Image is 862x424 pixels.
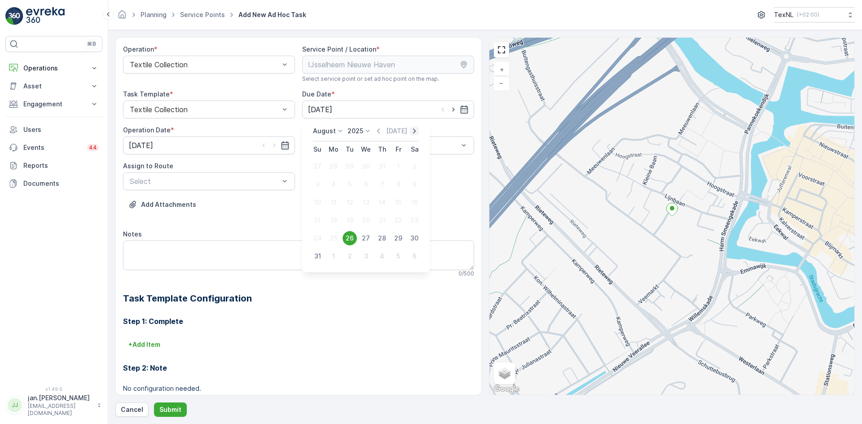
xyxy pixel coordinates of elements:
div: 20 [359,213,373,227]
button: Operations [5,59,102,77]
a: Users [5,121,102,139]
p: 0 / 500 [458,270,474,277]
button: Submit [154,402,187,417]
p: [EMAIL_ADDRESS][DOMAIN_NAME] [28,402,92,417]
div: 3 [310,177,325,192]
div: 2 [343,249,357,263]
span: − [499,79,504,87]
div: 13 [359,195,373,210]
label: Due Date [302,90,331,98]
div: 3 [359,249,373,263]
a: Zoom In [495,63,508,76]
p: jan.[PERSON_NAME] [28,393,92,402]
img: logo_light-DOdMpM7g.png [26,7,65,25]
span: Add New Ad Hoc Task [237,10,308,19]
div: 19 [343,213,357,227]
h2: Task Template Configuration [123,292,474,305]
div: 27 [310,159,325,174]
p: + Add Item [128,340,160,349]
button: TexNL(+02:00) [774,7,855,22]
p: Documents [23,179,99,188]
img: Google [492,383,521,395]
div: JJ [8,398,22,412]
div: 7 [375,177,389,192]
img: logo [5,7,23,25]
th: Thursday [374,141,390,157]
button: Asset [5,77,102,95]
label: Operation Date [123,126,171,134]
div: 28 [375,231,389,245]
div: 24 [310,231,325,245]
p: TexNL [774,10,793,19]
p: Events [23,143,82,152]
div: 23 [407,213,422,227]
label: Notes [123,230,142,238]
div: 1 [326,249,341,263]
a: Service Points [180,11,225,18]
label: Service Point / Location [302,45,376,53]
p: Users [23,125,99,134]
div: 16 [407,195,422,210]
p: August [313,127,336,136]
div: 14 [375,195,389,210]
p: ( +02:00 ) [797,11,819,18]
div: 4 [326,177,341,192]
div: 5 [343,177,357,192]
a: Events44 [5,139,102,157]
button: JJjan.[PERSON_NAME][EMAIL_ADDRESS][DOMAIN_NAME] [5,393,102,417]
div: 6 [407,249,422,263]
th: Saturday [406,141,422,157]
div: 21 [375,213,389,227]
th: Sunday [309,141,325,157]
button: Upload File [123,197,202,212]
div: 17 [310,213,325,227]
p: Submit [159,405,181,414]
button: +Add Item [123,337,166,352]
span: v 1.49.0 [5,386,102,392]
p: 44 [89,144,97,151]
div: 30 [407,231,422,245]
span: Select service point or set ad hoc point on the map. [302,75,439,83]
p: Select [130,176,279,187]
div: 30 [359,159,373,174]
div: 31 [375,159,389,174]
h3: Step 2: Note [123,363,474,373]
th: Wednesday [358,141,374,157]
div: 18 [326,213,341,227]
p: No configuration needed. [123,384,474,393]
div: 26 [343,231,357,245]
th: Friday [390,141,406,157]
div: 28 [326,159,341,174]
p: 2025 [347,127,363,136]
div: 10 [310,195,325,210]
span: + [500,66,504,73]
div: 27 [359,231,373,245]
div: 31 [310,249,325,263]
p: [DATE] [386,127,407,136]
div: 9 [407,177,422,192]
div: 29 [391,231,405,245]
a: Reports [5,157,102,175]
p: Asset [23,82,84,91]
p: Cancel [121,405,143,414]
p: Add Attachments [141,200,196,209]
th: Monday [325,141,342,157]
div: 15 [391,195,405,210]
a: View Fullscreen [495,43,508,57]
input: IJsselheem Nieuwe Haven [302,56,474,74]
div: 12 [343,195,357,210]
div: 8 [391,177,405,192]
a: Zoom Out [495,76,508,90]
p: Reports [23,161,99,170]
p: Operations [23,64,84,73]
div: 25 [326,231,341,245]
input: dd/mm/yyyy [123,136,295,154]
p: Engagement [23,100,84,109]
button: Cancel [115,402,149,417]
div: 2 [407,159,422,174]
div: 29 [343,159,357,174]
div: 4 [375,249,389,263]
div: 6 [359,177,373,192]
a: Documents [5,175,102,192]
label: Task Template [123,90,170,98]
